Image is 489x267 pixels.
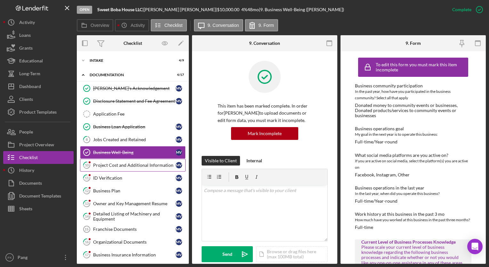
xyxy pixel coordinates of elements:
div: Business Insurance Information [93,252,176,257]
div: Project Overview [19,138,54,153]
div: 4 / 17 [172,73,184,77]
div: If you are active on social media, select the platform(s) you are active on [355,158,471,171]
a: 8Jobs Created and RetainedMV [80,133,186,146]
div: Internal [246,156,262,166]
button: Educational [3,54,74,67]
button: Checklist [3,151,74,164]
div: Donated money to community events or businesses, Donated products/services to community events or... [355,103,471,118]
div: Full-time/Year-round [355,139,397,144]
button: Send [202,246,253,262]
button: Internal [243,156,265,166]
tspan: 11 [85,176,89,180]
div: Mark Incomplete [248,127,282,140]
div: Clients [19,93,33,107]
div: Business community participation [355,83,471,88]
div: How much have you worked at this business in the past three months? [355,217,471,223]
div: Full-time [355,225,373,230]
tspan: 13 [85,201,89,206]
div: ID Verification [93,175,176,181]
a: 13Owner and Key Management ResumeMV [80,197,186,210]
button: Product Templates [3,106,74,118]
div: Business Loan Application [93,124,176,129]
b: Sweet Boba House LLC [97,7,142,12]
div: In the last year, when did you operate this business? [355,190,471,197]
a: Disclosure Statement and Fee AgreementMV [80,95,186,108]
div: Disclosure Statement and Fee Agreement [93,99,176,104]
button: Long-Term [3,67,74,80]
button: Activity [115,19,149,31]
div: Loans [19,29,31,43]
label: Checklist [164,23,183,28]
div: 9. Form [405,41,421,46]
div: [PERSON_NAME] [PERSON_NAME] | [144,7,217,12]
a: 17Business Insurance InformationMV [80,248,186,261]
div: M V [176,124,182,130]
button: Dashboard [3,80,74,93]
button: Documents [3,177,74,190]
label: 9. Conversation [208,23,239,28]
div: M V [176,98,182,104]
div: M V [176,200,182,207]
div: [PERSON_NAME]'s Acknowledgement [93,86,176,91]
button: Mark Incomplete [231,127,298,140]
div: | 9. Business Well-Being ([PERSON_NAME]) [259,7,344,12]
div: M V [176,239,182,245]
a: Business Well-BeingMV [80,146,186,159]
div: Work history at this business in the past 3 mo [355,212,471,217]
button: Grants [3,42,74,54]
a: 15Franchise DocumentsMV [80,223,186,236]
tspan: 14 [85,214,89,218]
div: Owner and Key Management Resume [93,201,176,206]
div: M V [176,213,182,220]
label: Activity [131,23,145,28]
a: Business Loan ApplicationMV [80,120,186,133]
div: Open Intercom Messenger [467,239,483,254]
button: Loans [3,29,74,42]
a: Application Fee [80,108,186,120]
button: 9. Form [245,19,278,31]
div: Application Fee [93,111,185,117]
div: M V [176,175,182,181]
div: M V [176,85,182,92]
div: Dashboard [19,80,41,94]
div: Documentation [90,73,168,77]
div: Complete [452,3,471,16]
a: 10Project Cost and Additional InformationMV [80,159,186,172]
div: 4 / 9 [172,59,184,62]
div: Educational [19,54,43,69]
div: 4 % [241,7,247,12]
div: Please scale your current level of business knowledge regarding the following business processes ... [361,245,465,265]
div: What social media platforms are you active on? [355,153,471,158]
div: Business operations in the last year [355,185,471,190]
tspan: 10 [85,163,89,167]
a: [PERSON_NAME]'s AcknowledgementMV [80,82,186,95]
div: Sheets [19,202,32,217]
div: People [19,125,33,140]
div: Intake [90,59,168,62]
div: Organizational Documents [93,239,176,245]
div: Long-Term [19,67,40,82]
div: Grants [19,42,33,56]
tspan: 8 [86,137,88,142]
div: Send [222,246,232,262]
a: Project Overview [3,138,74,151]
div: My goal in the next year is to operate this business: [355,131,471,138]
button: Checklist [151,19,187,31]
div: Jobs Created and Retained [93,137,176,142]
div: 9. Conversation [249,41,280,46]
div: 48 mo [247,7,259,12]
div: M V [176,226,182,232]
div: Document Templates [19,190,61,204]
p: This item has been marked complete. In order for [PERSON_NAME] to upload documents or edit form d... [218,102,312,124]
div: To edit this form you must mark this item incomplete [376,62,466,72]
button: History [3,164,74,177]
div: Business Plan [93,188,176,193]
